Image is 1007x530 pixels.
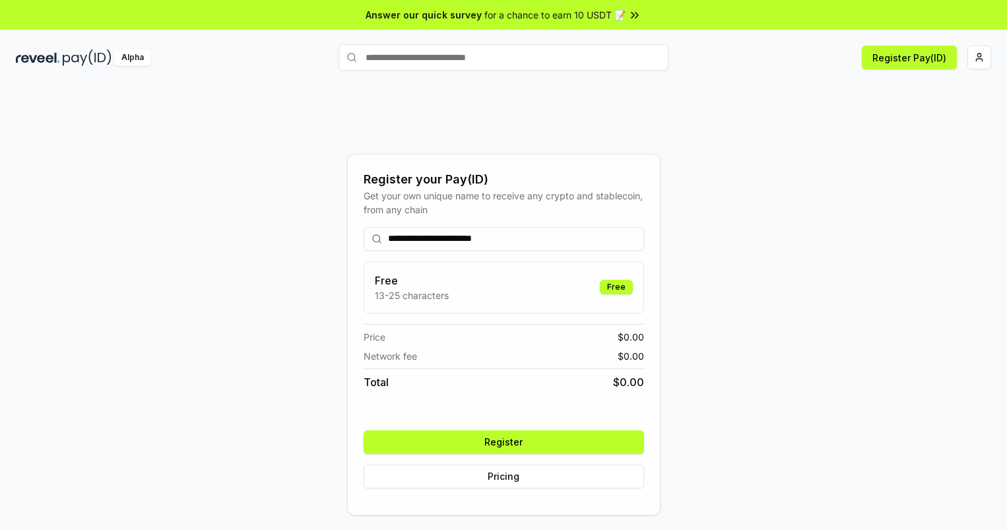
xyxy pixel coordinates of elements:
[600,280,633,294] div: Free
[862,46,957,69] button: Register Pay(ID)
[364,430,644,454] button: Register
[16,50,60,66] img: reveel_dark
[364,349,417,363] span: Network fee
[364,465,644,488] button: Pricing
[114,50,151,66] div: Alpha
[484,8,626,22] span: for a chance to earn 10 USDT 📝
[63,50,112,66] img: pay_id
[613,374,644,390] span: $ 0.00
[366,8,482,22] span: Answer our quick survey
[364,170,644,189] div: Register your Pay(ID)
[375,288,449,302] p: 13-25 characters
[364,330,385,344] span: Price
[618,330,644,344] span: $ 0.00
[375,273,449,288] h3: Free
[364,374,389,390] span: Total
[618,349,644,363] span: $ 0.00
[364,189,644,216] div: Get your own unique name to receive any crypto and stablecoin, from any chain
